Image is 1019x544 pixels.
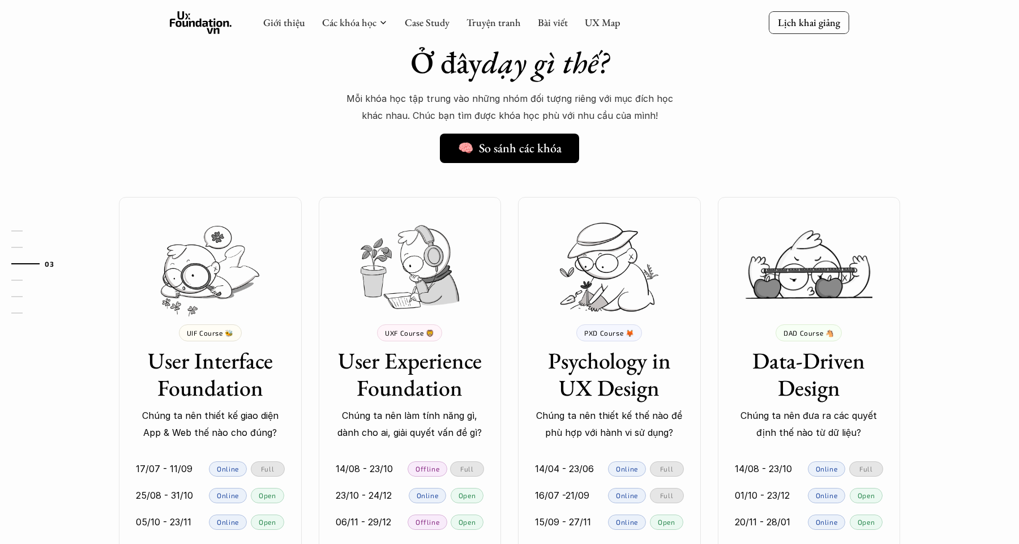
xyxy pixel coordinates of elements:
p: Online [816,491,838,499]
strong: 03 [45,260,54,268]
a: Giới thiệu [263,16,305,29]
p: Full [660,491,673,499]
em: dạy gì thế? [482,42,609,82]
p: Chúng ta nên đưa ra các quyết định thế nào từ dữ liệu? [735,407,884,442]
p: Mỗi khóa học tập trung vào những nhóm đối tượng riêng với mục đích học khác nhau. Chúc bạn tìm đư... [340,90,679,125]
p: 25/08 - 31/10 [136,487,193,504]
p: Full [261,465,274,473]
h5: 🧠 So sánh các khóa [458,141,562,156]
p: Online [217,491,239,499]
p: Online [616,518,638,526]
p: 20/11 - 28/01 [735,513,790,530]
p: Lịch khai giảng [778,16,840,29]
p: Open [259,518,276,526]
p: UIF Course 🐝 [187,329,234,337]
p: DAD Course 🐴 [783,329,834,337]
p: Offline [416,465,439,473]
p: Online [217,465,239,473]
a: Các khóa học [322,16,376,29]
h1: Ở đây [311,44,708,81]
a: UX Map [585,16,620,29]
p: 23/10 - 24/12 [336,487,392,504]
p: Open [858,491,875,499]
p: Full [460,465,473,473]
p: Online [616,491,638,499]
p: Chúng ta nên thiết kế giao diện App & Web thế nào cho đúng? [136,407,285,442]
p: 06/11 - 29/12 [336,513,391,530]
p: 15/09 - 27/11 [535,513,591,530]
p: Open [658,518,675,526]
p: 17/07 - 11/09 [136,460,192,477]
a: 🧠 So sánh các khóa [440,134,579,163]
h3: User Interface Foundation [136,347,285,401]
p: PXD Course 🦊 [584,329,634,337]
p: 01/10 - 23/12 [735,487,790,504]
p: Open [858,518,875,526]
h3: User Experience Foundation [336,347,485,401]
p: Open [459,518,476,526]
p: Chúng ta nên thiết kế thế nào để phù hợp với hành vi sử dụng? [535,407,684,442]
p: Online [816,465,838,473]
a: 03 [11,257,65,271]
a: Bài viết [538,16,568,29]
p: Open [459,491,476,499]
p: Offline [416,518,439,526]
p: Full [660,465,673,473]
h3: Data-Driven Design [735,347,884,401]
p: UXF Course 🦁 [385,329,434,337]
h3: Psychology in UX Design [535,347,684,401]
a: Lịch khai giảng [769,11,849,33]
p: 14/04 - 23/06 [535,460,594,477]
p: Open [259,491,276,499]
p: Online [217,518,239,526]
p: Chúng ta nên làm tính năng gì, dành cho ai, giải quyết vấn đề gì? [336,407,485,442]
p: Full [859,465,872,473]
p: 14/08 - 23/10 [735,460,792,477]
p: 14/08 - 23/10 [336,460,393,477]
a: Case Study [405,16,449,29]
p: 16/07 -21/09 [535,487,589,504]
p: Online [816,518,838,526]
a: Truyện tranh [466,16,521,29]
p: 05/10 - 23/11 [136,513,191,530]
p: Online [417,491,439,499]
p: Online [616,465,638,473]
